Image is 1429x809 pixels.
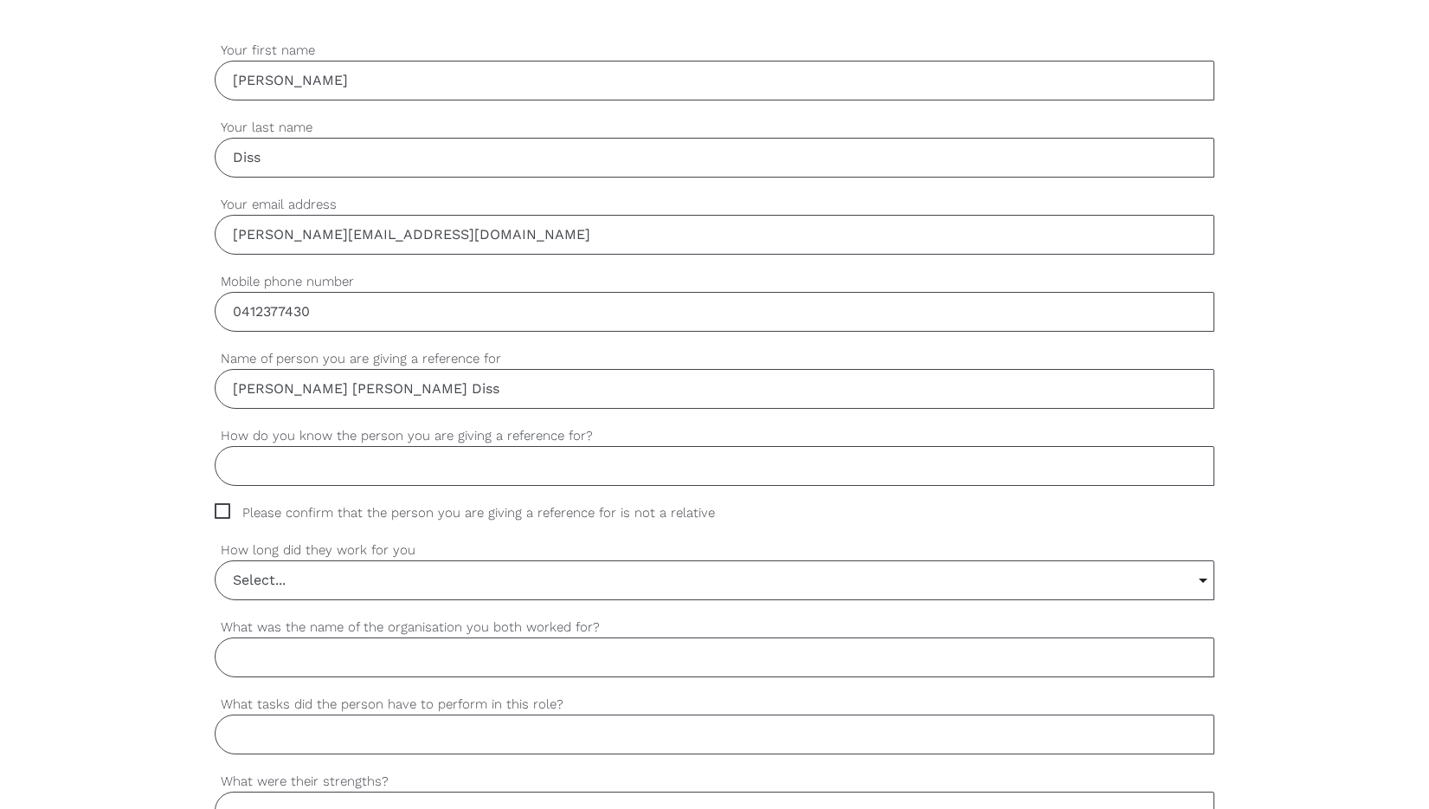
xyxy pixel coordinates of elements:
label: Mobile phone number [215,272,1215,292]
label: Your last name [215,118,1215,138]
label: What were their strengths? [215,772,1215,792]
label: How do you know the person you are giving a reference for? [215,426,1215,446]
span: Please confirm that the person you are giving a reference for is not a relative [215,503,748,523]
label: How long did they work for you [215,540,1215,560]
label: Name of person you are giving a reference for [215,349,1215,369]
label: What was the name of the organisation you both worked for? [215,618,1215,637]
label: Your first name [215,41,1215,61]
label: Your email address [215,195,1215,215]
label: What tasks did the person have to perform in this role? [215,695,1215,715]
